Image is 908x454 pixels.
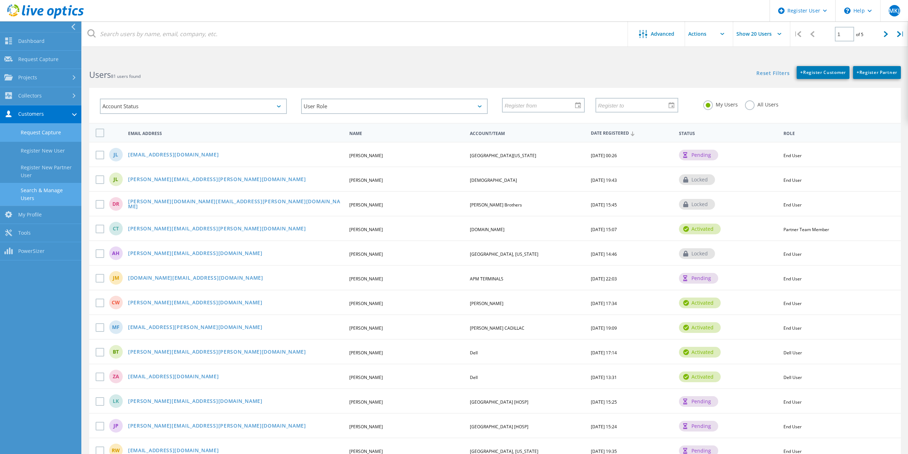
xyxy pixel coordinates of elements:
[591,251,617,257] span: [DATE] 14:46
[349,202,383,208] span: [PERSON_NAME]
[349,226,383,233] span: [PERSON_NAME]
[113,374,119,379] span: ZA
[113,349,119,354] span: BT
[470,202,522,208] span: [PERSON_NAME] Brothers
[349,153,383,159] span: [PERSON_NAME]
[591,153,617,159] span: [DATE] 00:26
[893,21,908,47] div: |
[783,131,890,136] span: Role
[113,275,119,280] span: JM
[128,275,263,281] a: [DOMAIN_NAME][EMAIL_ADDRESS][DOMAIN_NAME]
[112,201,119,206] span: DR
[783,399,802,405] span: End User
[756,71,790,77] a: Reset Filters
[349,131,464,136] span: Name
[591,226,617,233] span: [DATE] 15:07
[113,226,119,231] span: CT
[783,300,802,306] span: End User
[470,153,536,159] span: [GEOGRAPHIC_DATA][US_STATE]
[783,153,802,159] span: End User
[470,374,478,380] span: Dell
[679,421,718,431] div: pending
[679,131,777,136] span: Status
[128,374,219,380] a: [EMAIL_ADDRESS][DOMAIN_NAME]
[591,177,617,183] span: [DATE] 19:43
[470,424,528,430] span: [GEOGRAPHIC_DATA] [HOSP]
[349,251,383,257] span: [PERSON_NAME]
[591,374,617,380] span: [DATE] 13:31
[591,131,673,136] span: Date Registered
[857,69,859,75] b: +
[100,99,287,114] div: Account Status
[349,350,383,356] span: [PERSON_NAME]
[82,21,628,46] input: Search users by name, email, company, etc.
[591,424,617,430] span: [DATE] 15:24
[591,276,617,282] span: [DATE] 22:03
[783,350,802,356] span: Dell User
[783,226,829,233] span: Partner Team Member
[679,298,721,308] div: activated
[128,349,306,355] a: [PERSON_NAME][EMAIL_ADDRESS][PERSON_NAME][DOMAIN_NAME]
[800,69,846,75] span: Register Customer
[790,21,805,47] div: |
[128,199,343,210] a: [PERSON_NAME][DOMAIN_NAME][EMAIL_ADDRESS][PERSON_NAME][DOMAIN_NAME]
[679,224,721,234] div: activated
[679,199,715,210] div: locked
[797,66,849,79] a: +Register Customer
[783,251,802,257] span: End User
[128,177,306,183] a: [PERSON_NAME][EMAIL_ADDRESS][PERSON_NAME][DOMAIN_NAME]
[128,131,343,136] span: Email Address
[591,350,617,356] span: [DATE] 17:14
[349,399,383,405] span: [PERSON_NAME]
[679,248,715,259] div: locked
[679,273,718,284] div: pending
[89,69,111,80] b: Users
[745,100,778,107] label: All Users
[470,350,478,356] span: Dell
[596,98,673,112] input: Register to
[856,31,863,38] span: of 5
[301,99,488,114] div: User Role
[349,177,383,183] span: [PERSON_NAME]
[591,325,617,331] span: [DATE] 19:09
[470,276,503,282] span: APM TERMINALS
[113,152,118,157] span: jl
[113,423,118,428] span: JP
[591,202,617,208] span: [DATE] 15:45
[679,322,721,333] div: activated
[112,251,120,256] span: AH
[112,325,120,330] span: MF
[679,347,721,358] div: activated
[783,374,802,380] span: Dell User
[679,396,718,407] div: pending
[349,325,383,331] span: [PERSON_NAME]
[113,399,119,404] span: LK
[128,423,306,429] a: [PERSON_NAME][EMAIL_ADDRESS][PERSON_NAME][DOMAIN_NAME]
[349,374,383,380] span: [PERSON_NAME]
[503,98,579,112] input: Register from
[651,31,674,36] span: Advanced
[800,69,803,75] b: +
[128,152,219,158] a: [EMAIL_ADDRESS][DOMAIN_NAME]
[349,300,383,306] span: [PERSON_NAME]
[128,325,263,331] a: [EMAIL_ADDRESS][PERSON_NAME][DOMAIN_NAME]
[703,100,738,107] label: My Users
[113,177,118,182] span: JL
[470,251,538,257] span: [GEOGRAPHIC_DATA], [US_STATE]
[112,448,120,453] span: RW
[591,300,617,306] span: [DATE] 17:34
[470,325,524,331] span: [PERSON_NAME] CADILLAC
[783,202,802,208] span: End User
[470,226,504,233] span: [DOMAIN_NAME]
[111,73,141,79] span: 81 users found
[783,424,802,430] span: End User
[128,300,263,306] a: [PERSON_NAME][EMAIL_ADDRESS][DOMAIN_NAME]
[844,8,851,14] svg: \n
[889,8,899,14] span: MKJ
[470,399,528,405] span: [GEOGRAPHIC_DATA] [HOSP]
[857,69,897,75] span: Register Partner
[679,150,718,160] div: pending
[470,177,517,183] span: [DEMOGRAPHIC_DATA]
[470,131,584,136] span: Account/Team
[112,300,120,305] span: CW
